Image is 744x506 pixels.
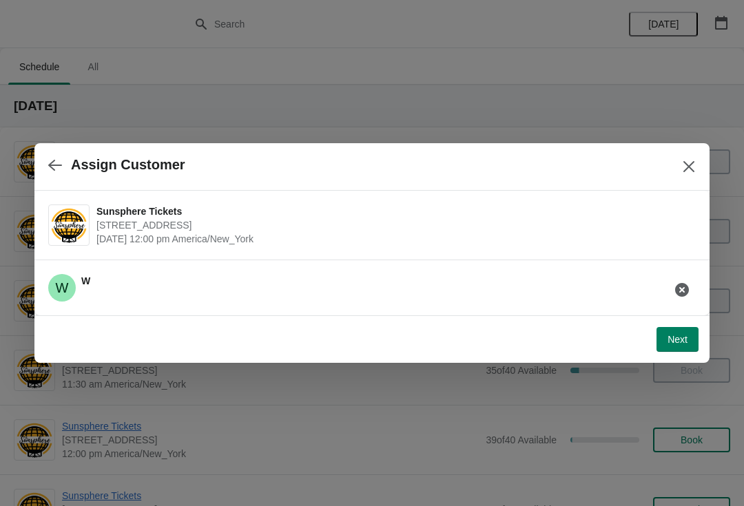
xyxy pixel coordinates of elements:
[48,274,76,302] span: W
[56,280,69,295] text: W
[676,154,701,179] button: Close
[657,327,699,352] button: Next
[668,334,688,345] span: Next
[96,204,689,218] span: Sunsphere Tickets
[49,207,89,244] img: Sunsphere Tickets | 810 Clinch Avenue, Knoxville, TN, USA | September 25 | 12:00 pm America/New_York
[81,275,90,286] span: W
[96,218,689,232] span: [STREET_ADDRESS]
[71,157,185,173] h2: Assign Customer
[96,232,689,246] span: [DATE] 12:00 pm America/New_York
